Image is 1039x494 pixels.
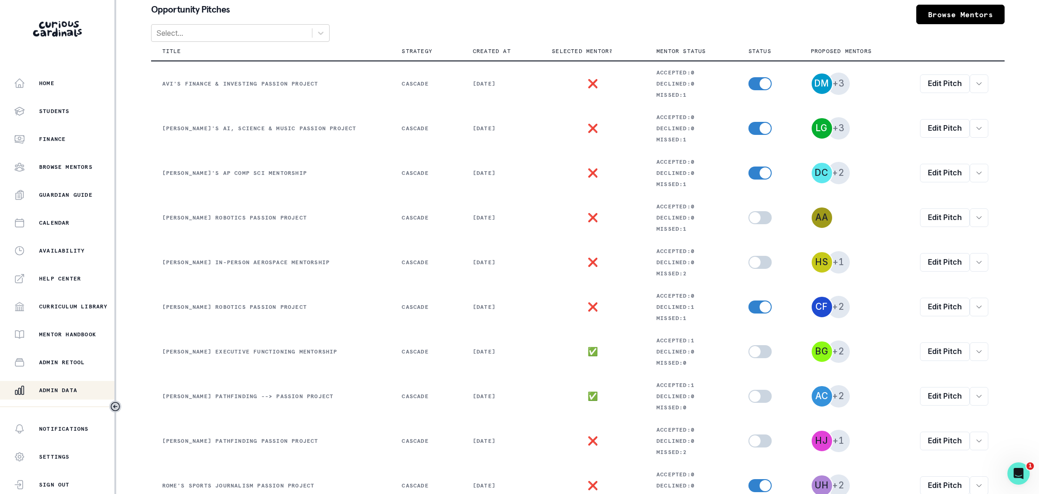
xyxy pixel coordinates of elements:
p: Availability [39,247,85,254]
p: Cascade [402,348,450,355]
p: Cascade [402,259,450,266]
p: Calendar [39,219,70,227]
div: Daniel Coria [815,168,828,177]
a: Edit Pitch [920,164,970,182]
p: [DATE] [473,482,529,489]
p: Cascade [402,303,450,311]
p: Declined: 0 [656,169,726,177]
p: Avi's Finance & Investing Passion Project [162,80,380,87]
p: Missed: 1 [656,314,726,322]
p: Accepted: 0 [656,113,726,121]
p: ❌ [588,259,598,266]
p: [DATE] [473,214,529,221]
p: Declined: 1 [656,303,726,311]
div: Hillary Jean [815,436,828,445]
p: Guardian Guide [39,191,93,199]
div: Ursula Horn [815,481,829,490]
p: Declined: 0 [656,80,726,87]
p: Mentor Handbook [39,331,96,338]
span: +3 [827,117,850,140]
button: row menu [970,119,988,138]
p: Missed: 1 [656,136,726,143]
p: Missed: 0 [656,404,726,411]
a: Edit Pitch [920,74,970,93]
p: ❌ [588,303,598,311]
span: +1 [827,430,850,452]
p: Students [39,107,70,115]
p: [DATE] [473,125,529,132]
p: Missed: 1 [656,91,726,99]
p: ❌ [588,80,598,87]
p: [PERSON_NAME] Executive Functioning Mentorship [162,348,380,355]
p: [PERSON_NAME] Pathfinding Passion Project [162,437,380,445]
p: Admin Data [39,387,77,394]
p: Missed: 0 [656,359,726,367]
a: Edit Pitch [920,208,970,227]
p: [DATE] [473,348,529,355]
p: [PERSON_NAME] Robotics Passion Project [162,214,380,221]
a: Browse Mentors [916,5,1005,24]
div: Anya Anand [815,213,828,222]
button: row menu [970,74,988,93]
a: Edit Pitch [920,253,970,272]
p: [PERSON_NAME]'s AI, Science & Music Passion Project [162,125,380,132]
a: Edit Pitch [920,119,970,138]
p: Strategy [402,47,432,55]
a: Edit Pitch [920,298,970,316]
p: Rome's Sports Journalism Passion Project [162,482,380,489]
a: Edit Pitch [920,387,970,406]
p: Declined: 0 [656,482,726,489]
p: [PERSON_NAME] Pathfinding --> Passion Project [162,393,380,400]
div: Dalton Morgan [814,79,829,88]
p: Missed: 1 [656,225,726,233]
button: row menu [970,342,988,361]
span: +2 [827,385,850,407]
p: Selected Mentor? [552,47,613,55]
p: Accepted: 0 [656,247,726,255]
p: Declined: 0 [656,214,726,221]
p: Accepted: 0 [656,158,726,166]
p: Home [39,80,54,87]
button: row menu [970,298,988,316]
div: Leo Glikbarg [816,124,827,133]
button: row menu [970,208,988,227]
button: row menu [970,432,988,450]
p: Missed: 1 [656,180,726,188]
p: Declined: 0 [656,259,726,266]
p: Opportunity Pitches [151,5,230,17]
p: Accepted: 0 [656,69,726,76]
p: Cascade [402,214,450,221]
p: ✅ [588,393,598,400]
span: +2 [827,296,850,318]
p: ✅ [588,348,598,355]
p: Curriculum Library [39,303,108,310]
p: Cascade [402,393,450,400]
p: [PERSON_NAME]'s AP Comp Sci Mentorship [162,169,380,177]
p: Accepted: 1 [656,337,726,344]
p: Cascade [402,80,450,87]
p: [PERSON_NAME] In-Person Aerospace Mentorship [162,259,380,266]
p: Cascade [402,437,450,445]
p: [DATE] [473,303,529,311]
p: [DATE] [473,80,529,87]
a: Edit Pitch [920,432,970,450]
p: ❌ [588,214,598,221]
button: row menu [970,387,988,406]
p: Declined: 0 [656,348,726,355]
img: Curious Cardinals Logo [33,21,82,37]
p: Proposed Mentors [811,47,872,55]
p: Created At [473,47,511,55]
span: 1 [1026,462,1034,470]
p: Title [162,47,181,55]
p: [DATE] [473,169,529,177]
p: Accepted: 0 [656,203,726,210]
p: Declined: 0 [656,125,726,132]
p: Missed: 2 [656,270,726,277]
p: Mentor Status [656,47,706,55]
span: +3 [827,73,850,95]
div: Bianca Granitto [815,347,828,356]
button: Toggle sidebar [109,401,121,413]
p: Cascade [402,125,450,132]
p: Sign Out [39,481,70,488]
p: ❌ [588,437,598,445]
